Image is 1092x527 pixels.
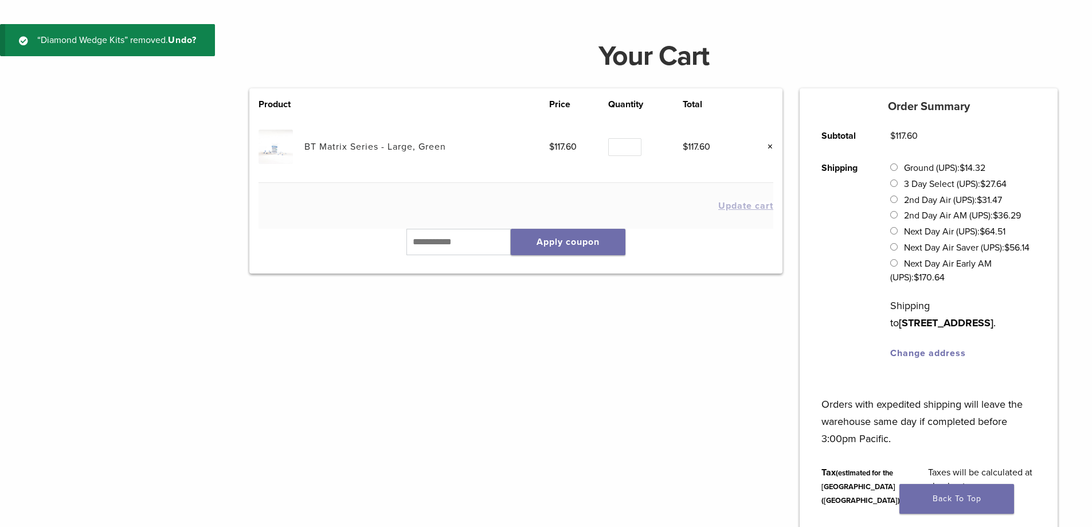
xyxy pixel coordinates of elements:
[890,297,1036,331] p: Shipping to .
[549,141,577,153] bdi: 117.60
[808,456,915,516] th: Tax
[890,130,895,142] span: $
[977,194,1002,206] bdi: 31.47
[914,272,945,283] bdi: 170.64
[168,34,197,46] a: Undo?
[899,317,993,329] strong: [STREET_ADDRESS]
[960,162,965,174] span: $
[549,97,608,111] th: Price
[259,97,304,111] th: Product
[683,97,742,111] th: Total
[993,210,998,221] span: $
[904,194,1002,206] label: 2nd Day Air (UPS):
[904,210,1021,221] label: 2nd Day Air AM (UPS):
[980,178,985,190] span: $
[241,42,1066,70] h1: Your Cart
[915,456,1049,516] td: Taxes will be calculated at checkout
[304,141,446,153] a: BT Matrix Series - Large, Green
[890,348,966,359] a: Change address
[904,226,1005,237] label: Next Day Air (UPS):
[980,226,1005,237] bdi: 64.51
[899,484,1014,514] a: Back To Top
[1004,242,1009,253] span: $
[683,141,710,153] bdi: 117.60
[980,226,985,237] span: $
[890,130,918,142] bdi: 117.60
[821,469,902,505] small: (estimated for the [GEOGRAPHIC_DATA] ([GEOGRAPHIC_DATA]))
[914,272,919,283] span: $
[808,120,877,152] th: Subtotal
[960,162,985,174] bdi: 14.32
[904,242,1030,253] label: Next Day Air Saver (UPS):
[758,139,773,154] a: Remove this item
[993,210,1021,221] bdi: 36.29
[808,152,877,369] th: Shipping
[683,141,688,153] span: $
[821,378,1036,447] p: Orders with expedited shipping will leave the warehouse same day if completed before 3:00pm Pacific.
[511,229,625,255] button: Apply coupon
[800,100,1058,114] h5: Order Summary
[904,178,1007,190] label: 3 Day Select (UPS):
[1004,242,1030,253] bdi: 56.14
[549,141,554,153] span: $
[259,130,292,163] img: BT Matrix Series - Large, Green
[608,97,683,111] th: Quantity
[977,194,982,206] span: $
[718,201,773,210] button: Update cart
[980,178,1007,190] bdi: 27.64
[904,162,985,174] label: Ground (UPS):
[890,258,992,283] label: Next Day Air Early AM (UPS):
